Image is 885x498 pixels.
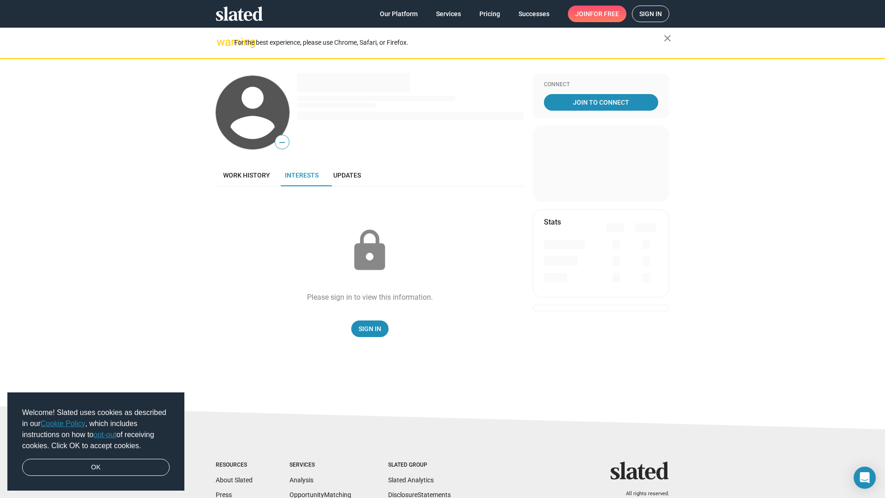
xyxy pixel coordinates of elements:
a: Analysis [289,476,313,484]
div: Connect [544,81,658,89]
a: Joinfor free [568,6,626,22]
div: Services [289,462,351,469]
a: Sign in [632,6,669,22]
a: Services [429,6,468,22]
div: Open Intercom Messenger [854,467,876,489]
a: Join To Connect [544,94,658,111]
a: Sign In [351,320,389,337]
span: Join To Connect [546,94,656,111]
span: for free [590,6,619,22]
span: Sign in [639,6,662,22]
div: cookieconsent [7,392,184,491]
span: Our Platform [380,6,418,22]
a: Pricing [472,6,507,22]
a: About Slated [216,476,253,484]
a: Successes [511,6,557,22]
a: Interests [277,164,326,186]
a: Our Platform [372,6,425,22]
mat-icon: warning [217,36,228,47]
div: Resources [216,462,253,469]
span: Join [575,6,619,22]
a: opt-out [94,431,117,439]
a: Updates [326,164,368,186]
div: Please sign in to view this information. [307,292,433,302]
div: For the best experience, please use Chrome, Safari, or Firefox. [234,36,664,49]
span: — [275,136,289,148]
mat-icon: lock [347,228,393,274]
span: Pricing [479,6,500,22]
span: Work history [223,172,270,179]
a: Slated Analytics [388,476,434,484]
mat-icon: close [662,33,673,44]
span: Interests [285,172,319,179]
div: Slated Group [388,462,451,469]
span: Welcome! Slated uses cookies as described in our , which includes instructions on how to of recei... [22,407,170,451]
a: Work history [216,164,277,186]
a: dismiss cookie message [22,459,170,476]
span: Successes [519,6,549,22]
a: Cookie Policy [41,420,85,427]
span: Sign In [359,320,381,337]
span: Updates [333,172,361,179]
span: Services [436,6,461,22]
mat-card-title: Stats [544,217,561,227]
